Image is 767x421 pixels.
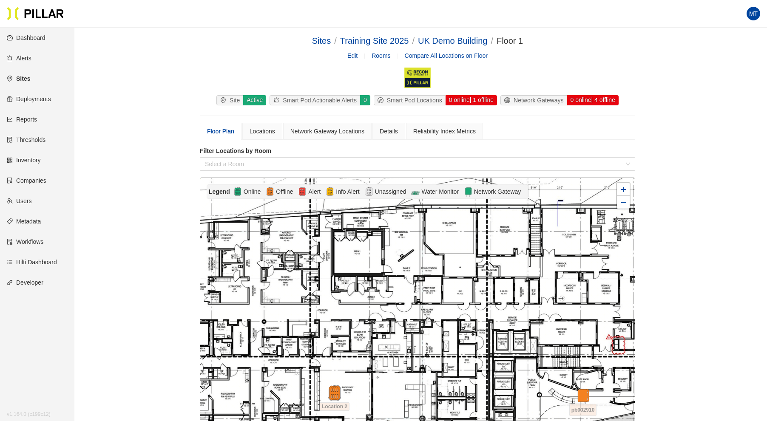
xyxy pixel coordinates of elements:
[334,36,337,45] span: /
[217,96,243,105] div: Site
[617,196,630,209] a: Zoom out
[378,97,387,103] span: compass
[504,97,514,103] span: global
[380,127,398,136] div: Details
[7,34,45,41] a: dashboardDashboard
[411,186,420,197] img: Flow-Monitor
[621,184,626,195] span: +
[233,186,242,197] img: Online
[312,36,331,45] a: Sites
[445,95,497,105] div: 0 online | 1 offline
[491,36,493,45] span: /
[464,186,472,197] img: Network Gateway
[7,55,31,62] a: alertAlerts
[360,95,370,105] div: 0
[372,52,390,59] a: Rooms
[412,36,415,45] span: /
[7,177,46,184] a: solutionCompanies
[327,385,342,401] img: pod-offline.df94d192.svg
[617,183,630,196] a: Zoom in
[405,52,488,59] a: Compare All Locations on Floor
[268,95,372,105] a: alertSmart Pod Actionable Alerts0
[207,127,234,136] div: Floor Plan
[7,116,37,123] a: line-chartReports
[290,127,364,136] div: Network Gateway Locations
[418,36,487,45] a: UK Demo Building
[273,97,283,103] span: alert
[242,187,262,196] span: Online
[7,218,41,225] a: tagMetadata
[569,404,597,416] span: pb002910
[7,75,30,82] a: environmentSites
[567,95,619,105] div: 0 online | 4 offline
[250,127,275,136] div: Locations
[575,389,591,404] img: gateway-offline.d96533cd.svg
[374,96,446,105] div: Smart Pod Locations
[472,187,523,196] span: Network Gateway
[365,186,373,197] img: Unassigned
[7,96,51,102] a: giftDeployments
[749,7,758,20] span: MT
[413,127,476,136] div: Reliability Index Metrics
[403,67,431,88] img: Recon Pillar Construction
[373,187,408,196] span: Unassigned
[243,95,266,105] div: Active
[334,187,361,196] span: Info Alert
[209,187,233,196] div: Legend
[270,96,360,105] div: Smart Pod Actionable Alerts
[274,187,295,196] span: Offline
[621,197,626,207] span: −
[200,147,635,155] label: Filter Locations by Room
[320,385,349,401] div: Location 2
[320,402,349,411] span: Location 2
[7,279,43,286] a: apiDeveloper
[340,36,409,45] a: Training Site 2025
[7,157,41,164] a: qrcodeInventory
[497,36,523,45] span: Floor 1
[568,389,598,394] div: pb002910
[7,259,57,266] a: barsHilti Dashboard
[7,238,43,245] a: auditWorkflows
[307,187,322,196] span: Alert
[298,186,307,197] img: Alert
[501,96,567,105] div: Network Gateways
[220,97,230,103] span: environment
[347,51,358,60] a: Edit
[7,7,64,20] img: Pillar Technologies
[326,186,334,197] img: Alert
[266,186,274,197] img: Offline
[7,198,32,204] a: teamUsers
[7,136,45,143] a: exceptionThresholds
[420,187,460,196] span: Water Monitor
